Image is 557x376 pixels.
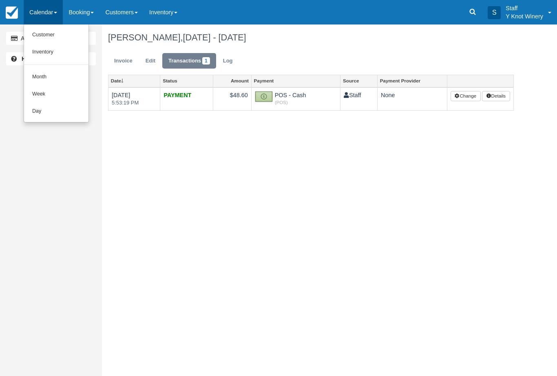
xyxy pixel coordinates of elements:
[24,69,88,86] a: Month
[24,103,88,120] a: Day
[24,27,88,44] a: Customer
[24,44,88,61] a: Inventory
[24,86,88,103] a: Week
[24,24,89,122] ul: Calendar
